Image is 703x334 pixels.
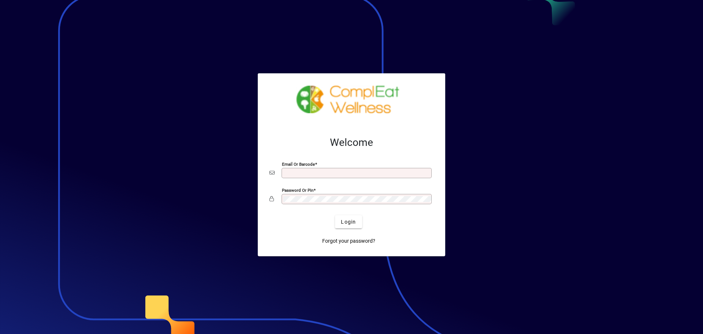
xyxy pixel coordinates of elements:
[282,188,313,193] mat-label: Password or Pin
[322,237,375,245] span: Forgot your password?
[335,215,362,228] button: Login
[269,136,434,149] h2: Welcome
[282,162,315,167] mat-label: Email or Barcode
[319,234,378,247] a: Forgot your password?
[341,218,356,226] span: Login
